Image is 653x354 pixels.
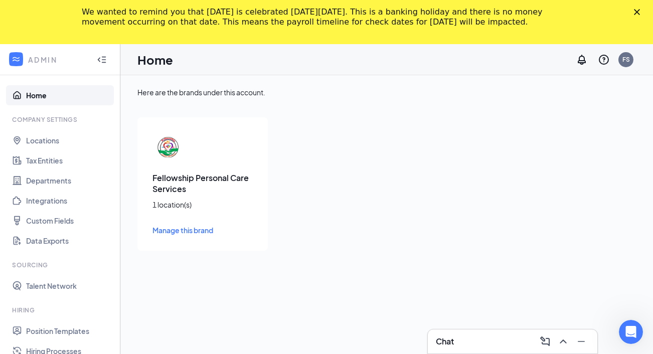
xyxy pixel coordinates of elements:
[557,335,569,347] svg: ChevronUp
[576,54,588,66] svg: Notifications
[573,333,589,349] button: Minimize
[26,191,112,211] a: Integrations
[26,211,112,231] a: Custom Fields
[12,261,110,269] div: Sourcing
[12,115,110,124] div: Company Settings
[26,170,112,191] a: Departments
[26,321,112,341] a: Position Templates
[555,333,571,349] button: ChevronUp
[11,54,21,64] svg: WorkstreamLogo
[26,85,112,105] a: Home
[82,7,555,27] div: We wanted to remind you that [DATE] is celebrated [DATE][DATE]. This is a banking holiday and the...
[26,231,112,251] a: Data Exports
[152,200,253,210] div: 1 location(s)
[152,225,253,236] a: Manage this brand
[152,226,213,235] span: Manage this brand
[26,276,112,296] a: Talent Network
[12,306,110,314] div: Hiring
[137,87,636,97] div: Here are the brands under this account.
[97,55,107,65] svg: Collapse
[26,150,112,170] a: Tax Entities
[152,132,183,162] img: Fellowship Personal Care Services logo
[575,335,587,347] svg: Minimize
[26,130,112,150] a: Locations
[28,55,88,65] div: ADMIN
[436,336,454,347] h3: Chat
[598,54,610,66] svg: QuestionInfo
[137,51,173,68] h1: Home
[619,320,643,344] iframe: Intercom live chat
[539,335,551,347] svg: ComposeMessage
[537,333,553,349] button: ComposeMessage
[634,9,644,15] div: Close
[622,55,630,64] div: FS
[152,172,253,195] h3: Fellowship Personal Care Services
